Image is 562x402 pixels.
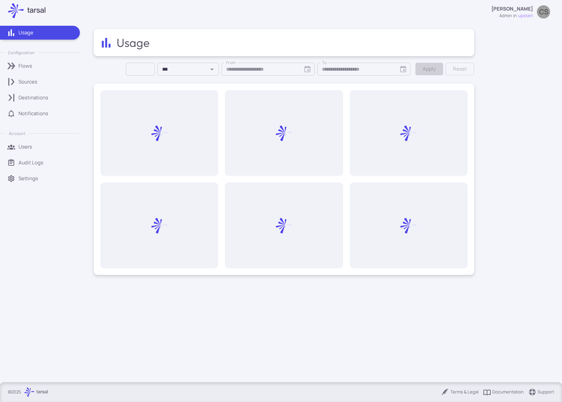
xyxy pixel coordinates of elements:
label: From [226,60,236,66]
button: Reset [446,63,474,75]
p: Sources [18,78,37,85]
p: Configuration [8,50,34,55]
p: Destinations [18,94,48,101]
a: Documentation [483,388,524,396]
div: admin [499,13,512,19]
a: Support [528,388,554,396]
p: Flows [18,62,32,70]
h2: Usage [117,36,151,50]
p: Settings [18,175,38,182]
span: upstart [518,13,533,19]
p: Audit Logs [18,159,43,166]
p: Usage [18,29,33,36]
span: CS [539,9,548,15]
p: © 2025 [8,389,21,395]
img: Loading... [400,218,417,234]
p: Account [9,131,25,136]
img: Loading... [276,125,292,142]
p: Notifications [18,110,48,117]
button: Apply [415,63,443,75]
img: Loading... [276,218,292,234]
img: Loading... [151,218,168,234]
p: Users [18,143,32,151]
img: Loading... [400,125,417,142]
span: in [513,13,517,19]
img: Loading... [151,125,168,142]
a: Terms & Legal [441,388,478,396]
button: [PERSON_NAME]admininupstartCS [487,3,554,21]
button: Open [207,65,217,74]
p: [PERSON_NAME] [491,5,533,13]
label: To [322,60,327,66]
